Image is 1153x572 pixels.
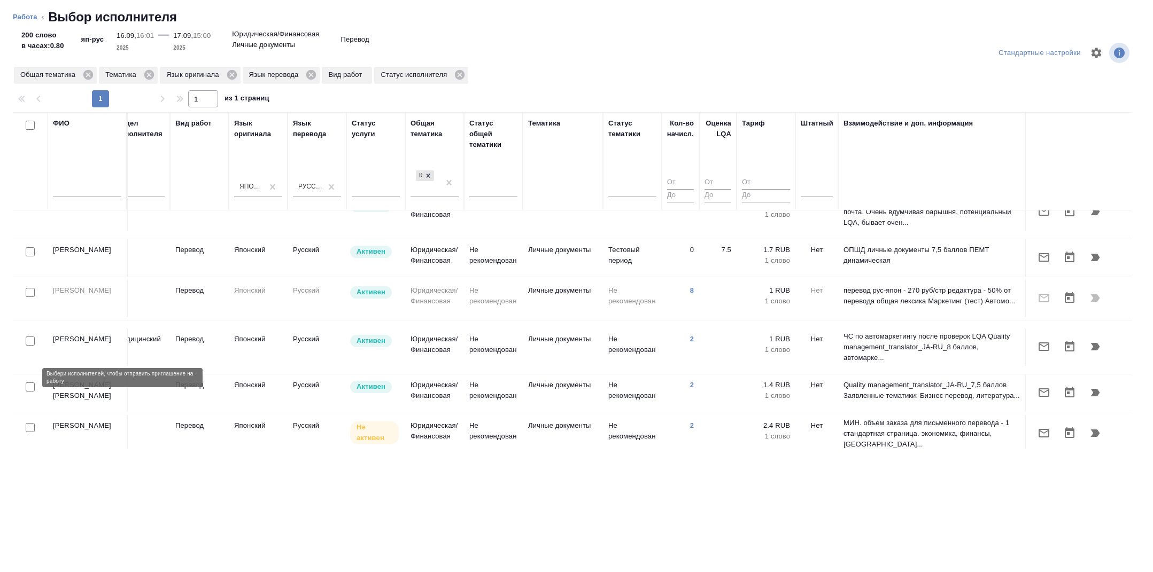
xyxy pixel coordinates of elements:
[469,118,517,150] div: Статус общей тематики
[229,193,288,231] td: Японский
[405,193,464,231] td: Юридическая/Финансовая
[742,334,790,344] p: 1 RUB
[742,245,790,255] p: 1.7 RUB
[1057,245,1082,270] button: Открыть календарь загрузки
[1031,199,1057,224] button: Отправить предложение о работе
[243,67,320,84] div: Язык перевода
[690,381,694,389] a: 2
[288,328,346,366] td: Русский
[464,328,523,366] td: Не рекомендован
[844,118,973,129] div: Взаимодействие и доп. информация
[844,245,1020,266] p: ОПШД личные документы 7,5 баллов ПЕМТ динамическая
[742,209,790,220] p: 1 слово
[111,193,170,231] td: Локализация
[48,374,128,412] td: [PERSON_NAME] [PERSON_NAME]
[690,421,694,429] a: 2
[1057,285,1082,311] button: Открыть календарь загрузки
[690,335,694,343] a: 2
[234,118,282,139] div: Язык оригинала
[288,415,346,452] td: Русский
[26,288,35,297] input: Выбери исполнителей, чтобы отправить приглашение на работу
[175,380,223,390] p: Перевод
[705,176,731,190] input: От
[357,381,385,392] p: Активен
[53,118,69,129] div: ФИО
[288,374,346,412] td: Русский
[232,29,319,40] p: Юридическая/Финансовая
[193,32,211,40] p: 15:00
[795,193,838,231] td: Нет
[742,420,790,431] p: 2.4 RUB
[136,32,154,40] p: 16:01
[175,420,223,431] p: Перевод
[288,239,346,277] td: Русский
[844,380,1020,401] p: Quality management_translator_JA-RU_7,5 баллов Заявленные тематики: Бизнес перевод, литература...
[603,239,662,277] td: Тестовый период
[1031,334,1057,359] button: Отправить предложение о работе
[288,193,346,231] td: Русский
[844,285,1020,307] p: перевод рус-япон - 270 руб/стр редактура - 50% от перевода общая лексика Маркетинг (тест) Автомо...
[464,239,523,277] td: Не рекомендован
[26,423,35,432] input: Выбери исполнителей, чтобы отправить приглашение на работу
[175,334,223,344] p: Перевод
[1031,420,1057,446] button: Отправить предложение о работе
[844,418,1020,450] p: МИН. объем заказа для письменного перевода - 1 стандартная страница. экономика, финансы, [GEOGRAP...
[464,193,523,231] td: Рекомендован
[14,67,97,84] div: Общая тематика
[328,69,366,80] p: Вид работ
[249,69,303,80] p: Язык перевода
[99,67,158,84] div: Тематика
[1031,245,1057,270] button: Отправить предложение о работе
[293,118,341,139] div: Язык перевода
[705,189,731,202] input: До
[742,380,790,390] p: 1.4 RUB
[795,374,838,412] td: Нет
[795,280,838,317] td: Нет
[742,118,765,129] div: Тариф
[1057,199,1082,224] button: Открыть календарь загрузки
[374,67,468,84] div: Статус исполнителя
[48,328,128,366] td: [PERSON_NAME]
[405,239,464,277] td: Юридическая/Финансовая
[667,118,694,139] div: Кол-во начисл.
[1082,420,1108,446] button: Продолжить
[608,118,656,139] div: Статус тематики
[1057,334,1082,359] button: Открыть календарь загрузки
[705,118,731,139] div: Оценка LQA
[411,118,459,139] div: Общая тематика
[416,170,422,182] div: Юридическая/Финансовая
[699,239,737,277] td: 7.5
[528,380,598,390] p: Личные документы
[464,374,523,412] td: Не рекомендован
[603,374,662,412] td: Не рекомендован
[225,92,269,107] span: из 1 страниц
[1109,43,1132,63] span: Посмотреть информацию
[528,118,560,129] div: Тематика
[528,245,598,255] p: Личные документы
[21,30,64,41] p: 200 слово
[742,344,790,355] p: 1 слово
[229,374,288,412] td: Японский
[603,415,662,452] td: Не рекомендован
[844,196,1020,228] p: [EMAIL_ADDRESS][DOMAIN_NAME] - актуальная почта. Очень вдумчивая барышня, потенциальный LQA, быва...
[742,176,790,190] input: От
[175,118,212,129] div: Вид работ
[48,193,128,231] td: [PERSON_NAME]
[464,415,523,452] td: Не рекомендован
[405,280,464,317] td: Юридическая/Финансовая
[229,415,288,452] td: Японский
[699,193,737,231] td: 8.5
[288,280,346,317] td: Русский
[166,69,223,80] p: Язык оригинала
[26,247,35,256] input: Выбери исполнителей, чтобы отправить приглашение на работу
[111,328,170,366] td: Медицинский
[528,334,598,344] p: Личные документы
[742,390,790,401] p: 1 слово
[117,118,165,139] div: Отдел исполнителя
[357,335,385,346] p: Активен
[229,239,288,277] td: Японский
[381,69,451,80] p: Статус исполнителя
[175,285,223,296] p: Перевод
[528,285,598,296] p: Личные документы
[352,118,400,139] div: Статус услуги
